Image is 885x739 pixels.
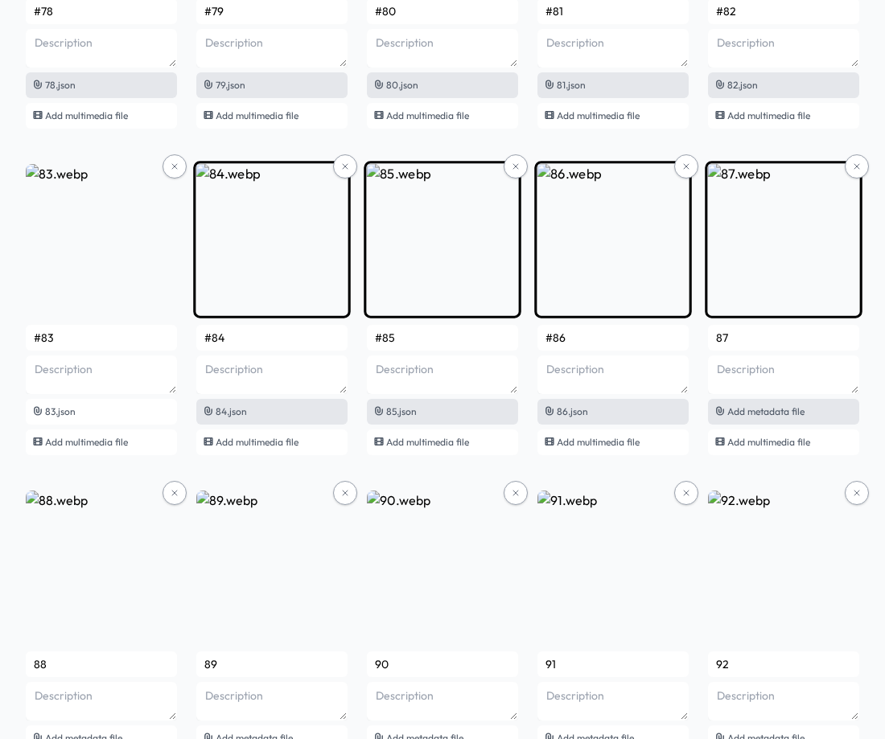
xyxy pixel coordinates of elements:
[534,161,692,318] img: 86.webp
[705,161,862,318] img: 87.webp
[727,436,810,448] span: Add multimedia file
[367,325,518,351] input: Name (85)
[45,109,128,121] span: Add multimedia file
[557,405,588,417] span: 86.json
[26,164,177,315] img: 83.webp
[386,436,469,448] span: Add multimedia file
[196,651,348,677] input: Name (89)
[708,491,859,642] img: 92.webp
[193,161,351,318] img: 84.webp
[45,436,128,448] span: Add multimedia file
[367,491,518,642] img: 90.webp
[557,436,640,448] span: Add multimedia file
[708,651,859,677] input: Name (92)
[727,405,805,417] span: Add metadata file
[386,405,417,417] span: 85.json
[216,109,298,121] span: Add multimedia file
[727,109,810,121] span: Add multimedia file
[216,405,247,417] span: 84.json
[386,109,469,121] span: Add multimedia file
[364,161,521,318] img: 85.webp
[216,436,298,448] span: Add multimedia file
[367,651,518,677] input: Name (90)
[26,491,177,642] img: 88.webp
[537,491,689,642] img: 91.webp
[196,491,348,642] img: 89.webp
[45,405,76,417] span: 83.json
[537,651,689,677] input: Name (91)
[708,325,859,351] input: Name (87)
[45,79,76,91] span: 78.json
[537,325,689,351] input: Name (86)
[26,651,177,677] input: Name (88)
[386,79,418,91] span: 80.json
[26,325,177,351] input: Name (83)
[216,79,245,91] span: 79.json
[727,79,758,91] span: 82.json
[557,79,586,91] span: 81.json
[557,109,640,121] span: Add multimedia file
[196,325,348,351] input: Name (84)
